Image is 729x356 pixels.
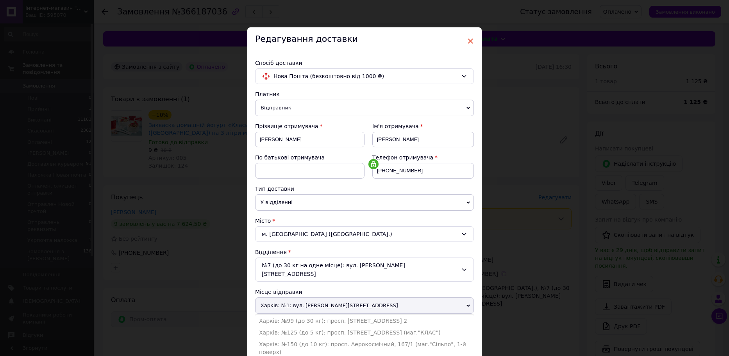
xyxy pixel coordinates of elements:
div: №7 (до 30 кг на одне місце): вул. [PERSON_NAME][STREET_ADDRESS] [255,258,474,282]
div: Редагування доставки [247,27,482,51]
span: Харків: №1: вул. [PERSON_NAME][STREET_ADDRESS] [255,297,474,314]
span: Відправник [255,100,474,116]
li: Харків: №99 (до 30 кг): просп. [STREET_ADDRESS] 2 [255,315,474,327]
div: Спосіб доставки [255,59,474,67]
span: Прізвище отримувача [255,123,318,129]
span: Місце відправки [255,289,302,295]
span: Тип доставки [255,186,294,192]
span: По батькові отримувача [255,154,325,161]
span: Нова Пошта (безкоштовно від 1000 ₴) [273,72,458,81]
li: Харків: №125 (до 5 кг): просп. [STREET_ADDRESS] (маг."КЛАС") [255,327,474,338]
span: У відділенні [255,194,474,211]
span: Платник [255,91,280,97]
input: +380 [372,163,474,179]
div: м. [GEOGRAPHIC_DATA] ([GEOGRAPHIC_DATA].) [255,226,474,242]
span: Телефон отримувача [372,154,433,161]
div: Місто [255,217,474,225]
span: × [467,34,474,48]
div: Відділення [255,248,474,256]
span: Ім'я отримувача [372,123,419,129]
